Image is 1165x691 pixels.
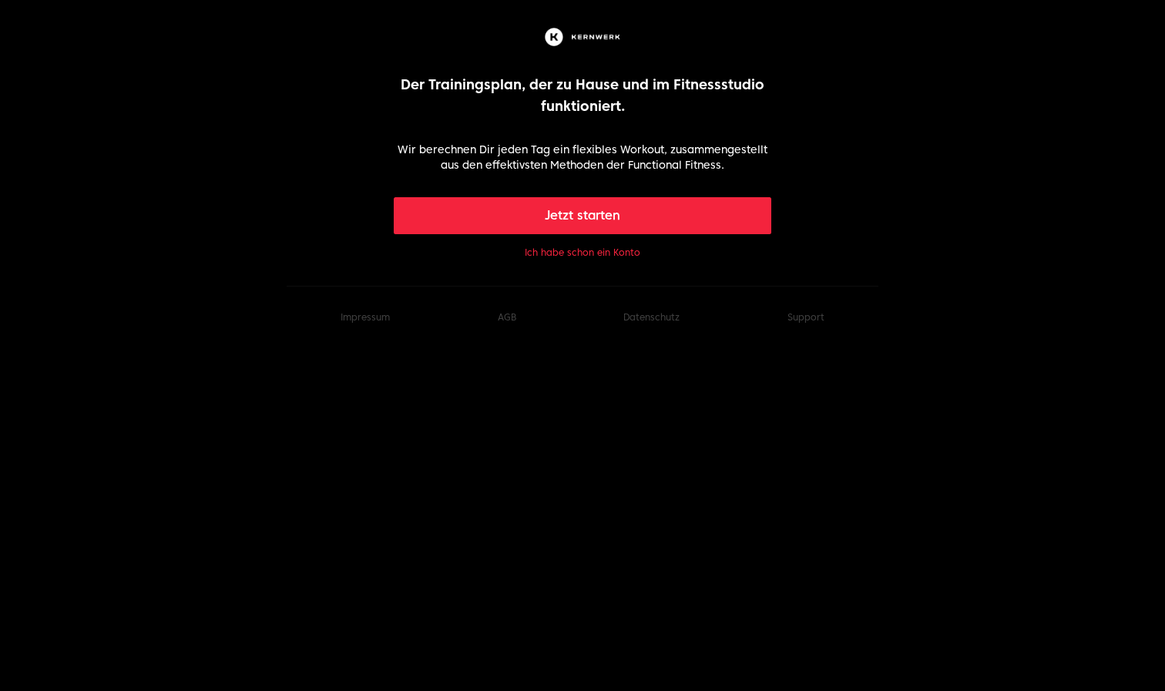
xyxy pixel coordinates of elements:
[623,311,680,323] a: Datenschutz
[394,142,772,173] p: Wir berechnen Dir jeden Tag ein flexibles Workout, zusammengestellt aus den effektivsten Methoden...
[542,25,623,49] img: Kernwerk®
[341,311,390,323] a: Impressum
[394,74,772,117] p: Der Trainingsplan, der zu Hause und im Fitnessstudio funktioniert.
[525,247,640,259] button: Ich habe schon ein Konto
[498,311,516,323] a: AGB
[394,197,772,234] button: Jetzt starten
[787,311,824,324] button: Support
